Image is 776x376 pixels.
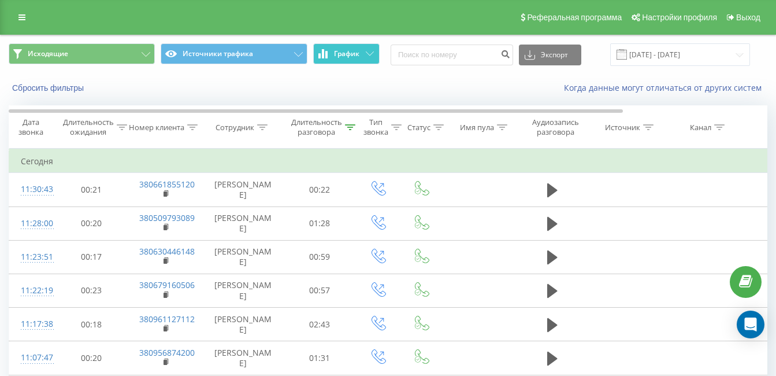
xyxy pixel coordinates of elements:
button: Исходящие [9,43,155,64]
td: [PERSON_NAME] [203,308,284,341]
td: [PERSON_NAME] [203,274,284,307]
div: 11:17:38 [21,313,44,336]
a: 380630446148 [139,246,195,257]
div: Источник [605,123,640,132]
td: 00:23 [55,274,128,307]
div: Длительность ожидания [63,117,114,137]
span: Исходящие [28,49,68,58]
div: Статус [407,123,430,132]
td: 01:31 [284,341,356,375]
a: 380956874200 [139,347,195,358]
td: 02:43 [284,308,356,341]
div: 11:28:00 [21,212,44,235]
a: Когда данные могут отличаться от других систем [564,82,767,93]
div: Аудиозапись разговора [528,117,584,137]
div: 11:23:51 [21,246,44,268]
div: Имя пула [460,123,494,132]
button: График [313,43,380,64]
td: 00:18 [55,308,128,341]
td: 00:22 [284,173,356,207]
td: [PERSON_NAME] [203,341,284,375]
td: 00:21 [55,173,128,207]
td: [PERSON_NAME] [203,240,284,274]
button: Сбросить фильтры [9,83,90,93]
div: Длительность разговора [291,117,342,137]
button: Источники трафика [161,43,307,64]
td: 01:28 [284,207,356,240]
div: Номер клиента [129,123,184,132]
div: Open Intercom Messenger [737,311,764,338]
td: [PERSON_NAME] [203,173,284,207]
div: Канал [690,123,711,132]
div: Тип звонка [363,117,388,137]
span: Настройки профиля [642,13,717,22]
a: 380679160506 [139,279,195,290]
input: Поиск по номеру [391,45,513,65]
td: 00:20 [55,207,128,240]
td: 00:20 [55,341,128,375]
div: Дата звонка [9,117,52,137]
span: Реферальная программа [527,13,622,22]
div: 11:07:47 [21,346,44,369]
span: Выход [736,13,760,22]
div: 11:30:43 [21,178,44,201]
div: 11:22:19 [21,279,44,302]
button: Экспорт [519,45,581,65]
td: [PERSON_NAME] [203,207,284,240]
a: 380661855120 [139,179,195,190]
span: График [334,50,359,58]
a: 380961127112 [139,314,195,325]
td: 00:59 [284,240,356,274]
a: 380509793089 [139,212,195,223]
div: Сотрудник [216,123,254,132]
td: 00:17 [55,240,128,274]
td: 00:57 [284,274,356,307]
